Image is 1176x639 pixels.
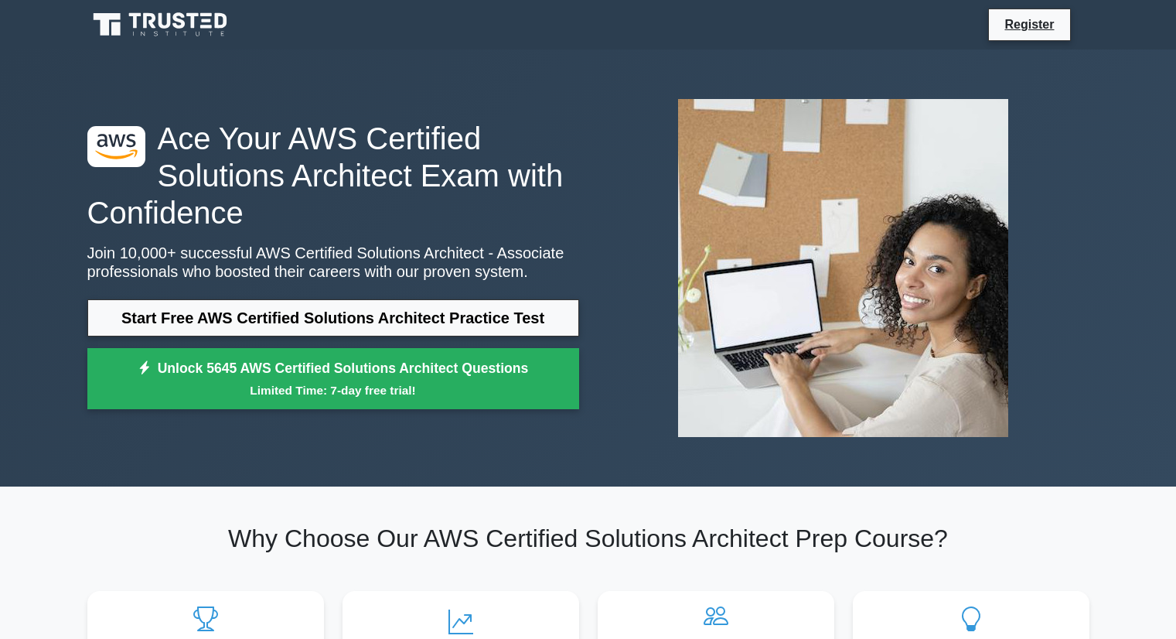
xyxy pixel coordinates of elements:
[87,244,579,281] p: Join 10,000+ successful AWS Certified Solutions Architect - Associate professionals who boosted t...
[995,15,1063,34] a: Register
[107,381,560,399] small: Limited Time: 7-day free trial!
[87,348,579,410] a: Unlock 5645 AWS Certified Solutions Architect QuestionsLimited Time: 7-day free trial!
[87,120,579,231] h1: Ace Your AWS Certified Solutions Architect Exam with Confidence
[87,299,579,337] a: Start Free AWS Certified Solutions Architect Practice Test
[87,524,1089,553] h2: Why Choose Our AWS Certified Solutions Architect Prep Course?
